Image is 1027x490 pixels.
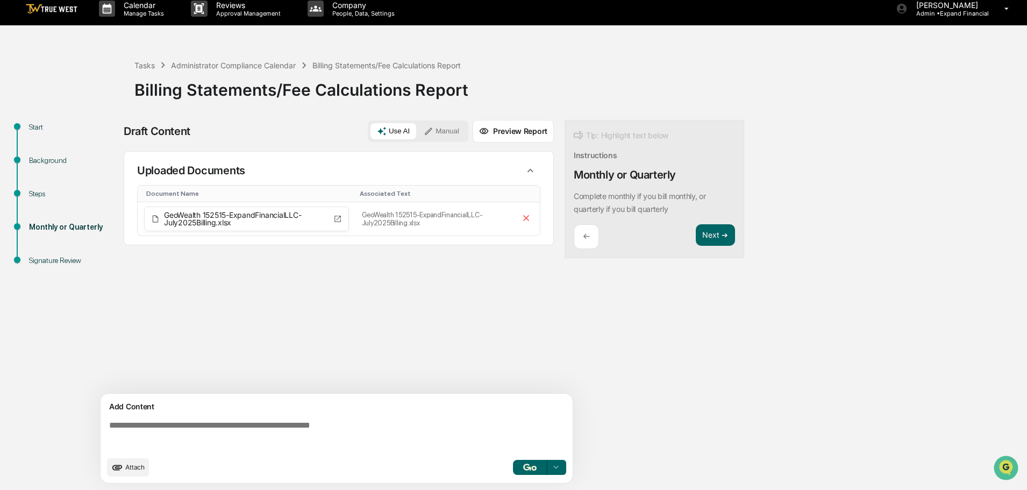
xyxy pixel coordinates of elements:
p: Uploaded Documents [137,164,245,177]
span: Preclearance [22,136,69,146]
a: Powered byPylon [76,182,130,190]
div: Toggle SortBy [360,190,509,197]
div: Start [29,122,117,133]
a: 🔎Data Lookup [6,152,72,171]
div: 🔎 [11,157,19,166]
td: GeoWealth 152515-ExpandFinancialLLC-July2025Billing.xlsx [355,202,513,236]
div: We're available if you need us! [37,93,136,102]
div: 🖐️ [11,137,19,145]
p: Company [324,1,400,10]
p: Manage Tasks [115,10,169,17]
div: Instructions [574,151,617,160]
button: upload document [107,458,149,477]
p: Calendar [115,1,169,10]
button: Go [513,460,547,475]
p: Complete monthly if you bill monthly, or quarterly if you bill quarterly [574,191,706,214]
div: Signature Review [29,255,117,266]
div: Administrator Compliance Calendar [171,61,296,70]
div: Toggle SortBy [146,190,351,197]
button: Preview Report [473,120,554,143]
iframe: Open customer support [993,455,1022,484]
span: Attestations [89,136,133,146]
button: Use AI [370,123,416,139]
p: [PERSON_NAME] [908,1,989,10]
span: Attach [125,463,145,471]
img: logo [26,4,77,14]
span: Pylon [107,182,130,190]
p: Approval Management [208,10,286,17]
div: Start new chat [37,82,176,93]
div: Tasks [134,61,155,70]
div: Billing Statements/Fee Calculations Report [312,61,461,70]
div: 🗄️ [78,137,87,145]
a: 🖐️Preclearance [6,131,74,151]
span: Data Lookup [22,156,68,167]
div: Monthly or Quarterly [29,222,117,233]
div: Monthly or Quarterly [574,168,676,181]
input: Clear [28,49,177,60]
p: How can we help? [11,23,196,40]
p: Admin • Expand Financial [908,10,989,17]
div: Steps [29,188,117,200]
div: Add Content [107,400,566,413]
div: Billing Statements/Fee Calculations Report [134,72,1022,100]
img: 1746055101610-c473b297-6a78-478c-a979-82029cc54cd1 [11,82,30,102]
button: Remove file [519,211,533,227]
span: GeoWealth 152515-ExpandFinancialLLC-July2025Billing.xlsx [164,211,329,226]
p: People, Data, Settings [324,10,400,17]
p: ← [583,231,590,242]
button: Manual [417,123,466,139]
button: Start new chat [183,86,196,98]
div: Tip: Highlight text below [574,129,668,142]
p: Reviews [208,1,286,10]
a: 🗄️Attestations [74,131,138,151]
button: Next ➔ [696,224,735,246]
div: Draft Content [124,125,190,138]
img: Go [523,464,536,471]
div: Background [29,155,117,166]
